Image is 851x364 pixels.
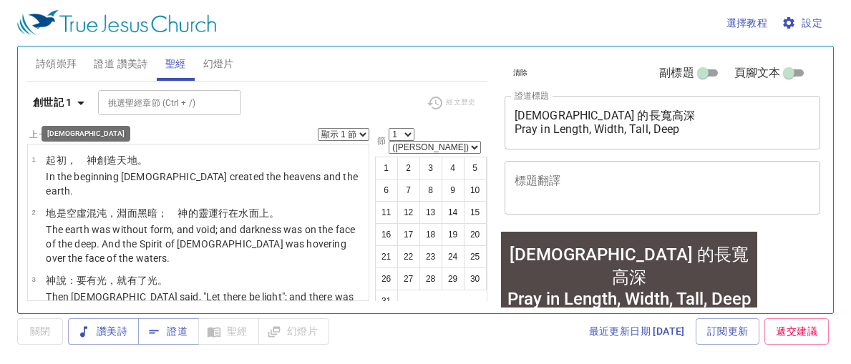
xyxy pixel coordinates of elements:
wh7307: 運行 [208,207,279,219]
button: 讚美詩 [68,318,139,345]
button: 31 [375,290,398,313]
button: 9 [442,179,465,202]
span: 讚美詩 [79,323,127,340]
button: 19 [442,223,465,246]
wh1961: 光 [97,275,167,286]
p: 神 [46,273,364,287]
wh1961: 空虛 [67,207,279,219]
button: 2 [397,157,420,179]
button: 14 [442,201,465,224]
span: 幻燈片 [203,55,234,73]
button: 22 [397,245,420,268]
span: 清除 [513,67,528,79]
p: In the beginning [DEMOGRAPHIC_DATA] created the heavens and the earth. [46,169,364,198]
span: 詩頌崇拜 [36,55,77,73]
button: 26 [375,267,398,290]
span: 證道 [150,323,188,340]
button: 24 [442,245,465,268]
img: True Jesus Church [17,10,216,36]
button: 3 [419,157,442,179]
button: 18 [419,223,442,246]
wh4325: 面 [249,207,279,219]
wh216: 。 [157,275,167,286]
button: 10 [464,179,487,202]
iframe: from-child [499,230,759,339]
span: 1 [31,155,35,163]
wh776: 。 [137,154,147,166]
label: 上一節 (←, ↑) 下一節 (→, ↓) [29,130,127,139]
p: Then [DEMOGRAPHIC_DATA] said, "Let there be light"; and there was light. [46,290,364,318]
span: 選擇教程 [726,14,768,32]
p: The earth was without form, and void; and darkness was on the face of the deep. And the Spirit of... [46,222,364,265]
a: 最近更新日期 [DATE] [583,318,691,345]
button: 29 [442,267,465,290]
span: 遞交建議 [776,323,817,340]
wh8064: 地 [127,154,147,166]
wh6440: 上 [259,207,279,219]
p: 地 [46,206,364,220]
span: 3 [31,275,35,283]
span: 最近更新日期 [DATE] [589,323,685,340]
span: 訂閱更新 [707,323,749,340]
span: 副標題 [659,64,694,82]
wh922: ，淵 [107,207,279,219]
button: 清除 [505,64,537,82]
button: 17 [397,223,420,246]
button: 設定 [779,10,828,36]
span: 頁腳文本 [734,64,781,82]
wh7225: ， 神 [67,154,147,166]
button: 13 [419,201,442,224]
b: 創世記 1 [33,94,72,112]
span: 證道 讚美詩 [94,55,147,73]
wh430: 說 [57,275,168,286]
span: 2 [31,208,35,216]
button: 28 [419,267,442,290]
button: 25 [464,245,487,268]
button: 1 [375,157,398,179]
button: 30 [464,267,487,290]
button: 4 [442,157,465,179]
wh430: 的靈 [188,207,279,219]
button: 8 [419,179,442,202]
button: 創世記 1 [27,89,95,116]
button: 6 [375,179,398,202]
wh8414: 混沌 [87,207,279,219]
input: Type Bible Reference [102,94,213,111]
wh776: 是 [57,207,279,219]
button: 27 [397,267,420,290]
button: 證道 [138,318,199,345]
wh2822: ； 神 [157,207,279,219]
button: 20 [464,223,487,246]
button: 16 [375,223,398,246]
wh559: ：要有 [67,275,168,286]
wh5921: 。 [269,207,279,219]
span: 設定 [784,14,822,32]
button: 15 [464,201,487,224]
button: 11 [375,201,398,224]
button: 12 [397,201,420,224]
button: 5 [464,157,487,179]
wh430: 創造 [97,154,147,166]
button: 21 [375,245,398,268]
p: 起初 [46,153,364,167]
textarea: [DEMOGRAPHIC_DATA] 的長寬高深 Pray in Length, Width, Tall, Deep [515,109,811,136]
a: 遞交建議 [764,318,829,345]
label: 節 [375,137,386,145]
button: 7 [397,179,420,202]
wh216: ，就有了光 [107,275,167,286]
wh6440: 黑暗 [137,207,279,219]
a: 訂閱更新 [696,318,760,345]
button: 選擇教程 [721,10,774,36]
wh1254: 天 [117,154,147,166]
button: 23 [419,245,442,268]
wh7363: 在水 [228,207,279,219]
span: 聖經 [165,55,186,73]
wh8415: 面 [127,207,279,219]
